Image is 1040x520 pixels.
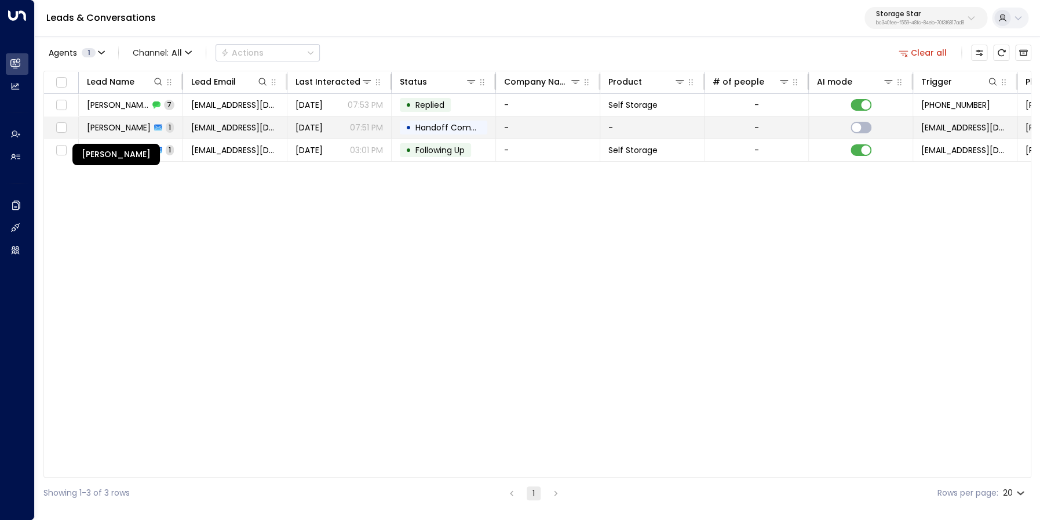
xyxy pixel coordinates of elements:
div: Trigger [921,75,998,89]
div: Lead Name [87,75,164,89]
span: +13073556591 [921,99,990,111]
p: bc340fee-f559-48fc-84eb-70f3f6817ad8 [876,21,964,26]
div: • [406,140,411,160]
button: Archived Leads [1015,45,1031,61]
p: Storage Star [876,10,964,17]
span: Jokerbabii1993@gmail.com [921,122,1009,133]
div: - [754,122,759,133]
div: # of people [713,75,764,89]
div: Company Name [504,75,581,89]
span: Toggle select row [54,121,68,135]
span: 1 [82,48,96,57]
button: Clear all [894,45,952,61]
td: - [496,117,600,139]
span: Toggle select all [54,75,68,90]
button: Storage Starbc340fee-f559-48fc-84eb-70f3f6817ad8 [864,7,987,29]
span: 7 [164,100,174,110]
td: - [600,117,705,139]
div: Trigger [921,75,952,89]
span: Replied [415,99,444,111]
span: Agents [49,49,77,57]
span: Yesterday [295,144,323,156]
div: • [406,95,411,115]
span: Channel: [128,45,196,61]
div: Product [608,75,685,89]
div: # of people [713,75,790,89]
span: James Hawthorne [87,99,149,111]
span: Yesterday [295,122,323,133]
span: 1 [166,122,174,132]
p: 07:51 PM [350,122,383,133]
span: Toggle select row [54,143,68,158]
div: - [754,144,759,156]
span: 1 [166,145,174,155]
div: 20 [1003,485,1027,501]
nav: pagination navigation [504,486,563,500]
div: - [754,99,759,111]
div: • [406,118,411,137]
button: Actions [216,44,320,61]
span: noreply@storagely.io [921,144,1009,156]
div: Company Name [504,75,570,89]
button: Customize [971,45,987,61]
span: Jokerbabii1993@gmail.com [191,99,279,111]
td: - [496,139,600,161]
div: Lead Name [87,75,134,89]
span: All [171,48,182,57]
div: AI mode [817,75,894,89]
div: Last Interacted [295,75,373,89]
div: Lead Email [191,75,268,89]
div: AI mode [817,75,852,89]
div: Status [400,75,477,89]
span: Jokerbabii1993@gmail.com [191,144,279,156]
div: Showing 1-3 of 3 rows [43,487,130,499]
button: Channel:All [128,45,196,61]
div: Last Interacted [295,75,360,89]
span: Refresh [993,45,1009,61]
span: Following Up [415,144,465,156]
span: Jokerbabii1993@gmail.com [191,122,279,133]
div: [PERSON_NAME] [72,144,160,165]
p: 03:01 PM [350,144,383,156]
div: Product [608,75,642,89]
span: James Hawthorne [87,122,151,133]
div: Status [400,75,427,89]
p: 07:53 PM [348,99,383,111]
td: - [496,94,600,116]
button: page 1 [527,486,541,500]
div: Lead Email [191,75,236,89]
label: Rows per page: [937,487,998,499]
span: Yesterday [295,99,323,111]
div: Button group with a nested menu [216,44,320,61]
span: Handoff Completed [415,122,497,133]
span: Self Storage [608,144,658,156]
span: Self Storage [608,99,658,111]
a: Leads & Conversations [46,11,156,24]
button: Agents1 [43,45,109,61]
div: Actions [221,48,264,58]
span: Toggle select row [54,98,68,112]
